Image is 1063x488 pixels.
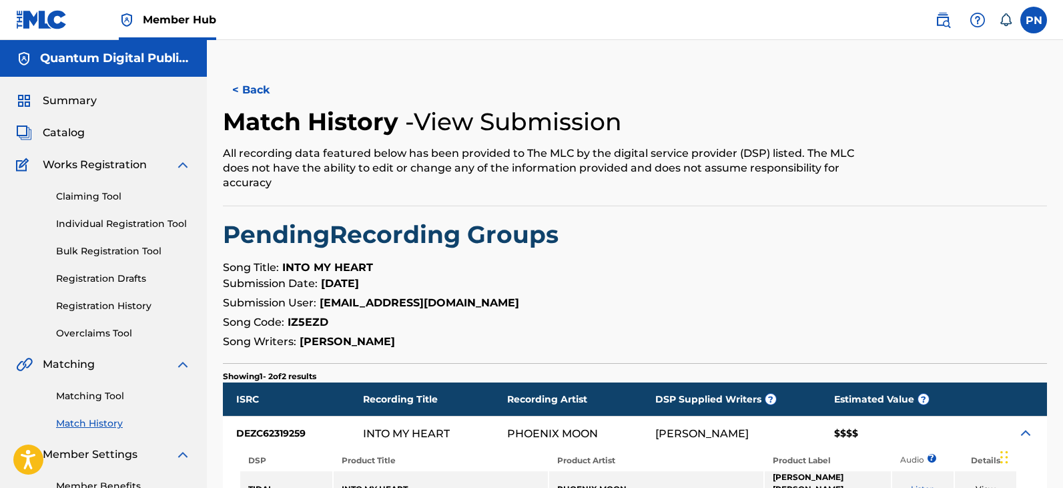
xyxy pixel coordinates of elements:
[119,12,135,28] img: Top Rightsholder
[43,447,137,463] span: Member Settings
[43,93,97,109] span: Summary
[175,157,191,173] img: expand
[16,356,33,373] img: Matching
[16,93,32,109] img: Summary
[223,277,318,290] span: Submission Date:
[56,417,191,431] a: Match History
[1000,437,1008,477] div: Drag
[43,125,85,141] span: Catalog
[16,51,32,67] img: Accounts
[334,451,548,470] th: Product Title
[549,451,763,470] th: Product Artist
[56,272,191,286] a: Registration Drafts
[223,73,303,107] button: < Back
[1026,312,1063,409] iframe: Resource Center
[892,454,908,466] p: Audio
[223,316,284,328] span: Song Code:
[16,125,85,141] a: CatalogCatalog
[40,51,191,66] h5: Quantum Digital Publishing
[175,356,191,373] img: expand
[282,261,373,274] strong: INTO MY HEART
[223,335,296,348] span: Song Writers:
[955,451,1016,470] th: Details
[821,383,974,416] div: Estimated Value
[16,10,67,29] img: MLC Logo
[655,383,821,416] div: DSP Supplied Writers
[223,107,405,137] h2: Match History
[363,383,507,416] div: Recording Title
[223,417,363,450] div: DEZC62319259
[935,12,951,28] img: search
[56,244,191,258] a: Bulk Registration Tool
[16,447,32,463] img: Member Settings
[43,356,95,373] span: Matching
[930,7,956,33] a: Public Search
[223,296,316,309] span: Submission User:
[16,157,33,173] img: Works Registration
[175,447,191,463] img: expand
[999,13,1012,27] div: Notifications
[507,428,598,439] div: PHOENIX MOON
[43,157,147,173] span: Works Registration
[223,146,857,190] div: All recording data featured below has been provided to The MLC by the digital service provider (D...
[56,299,191,313] a: Registration History
[821,417,974,450] div: $$$$
[56,217,191,231] a: Individual Registration Tool
[507,383,655,416] div: Recording Artist
[405,107,622,137] h4: - View Submission
[56,389,191,403] a: Matching Tool
[320,296,519,309] strong: [EMAIL_ADDRESS][DOMAIN_NAME]
[223,220,1047,250] h2: Pending Recording Groups
[288,316,328,328] strong: IZ5EZD
[655,428,749,439] div: [PERSON_NAME]
[765,451,891,470] th: Product Label
[970,12,986,28] img: help
[765,394,776,405] span: ?
[143,12,216,27] span: Member Hub
[16,93,97,109] a: SummarySummary
[56,326,191,340] a: Overclaims Tool
[964,7,991,33] div: Help
[223,383,363,416] div: ISRC
[996,424,1063,488] iframe: Chat Widget
[1020,7,1047,33] div: User Menu
[16,125,32,141] img: Catalog
[240,451,332,470] th: DSP
[321,277,359,290] strong: [DATE]
[363,428,450,439] div: INTO MY HEART
[918,394,929,405] span: ?
[300,335,395,348] strong: [PERSON_NAME]
[223,261,279,274] span: Song Title:
[223,371,316,383] p: Showing 1 - 2 of 2 results
[56,190,191,204] a: Claiming Tool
